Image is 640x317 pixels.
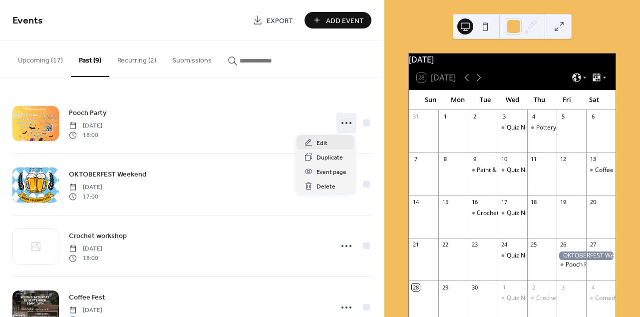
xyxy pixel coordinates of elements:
[536,294,587,302] div: Crochet workshop
[589,198,597,205] div: 20
[317,181,335,192] span: Delete
[441,283,449,291] div: 29
[560,155,567,163] div: 12
[69,168,146,180] a: OKTOBERFEST Weekend
[527,294,557,302] div: Crochet workshop
[69,169,146,180] span: OKTOBERFEST Weekend
[412,283,419,291] div: 28
[501,241,508,248] div: 24
[69,183,102,192] span: [DATE]
[507,166,536,174] div: Quiz Night
[471,113,478,120] div: 2
[412,241,419,248] div: 21
[498,209,527,217] div: Quiz Night
[69,306,102,315] span: [DATE]
[507,209,536,217] div: Quiz Night
[501,283,508,291] div: 1
[560,113,567,120] div: 5
[326,15,364,26] span: Add Event
[69,244,102,253] span: [DATE]
[530,155,538,163] div: 11
[560,198,567,205] div: 19
[164,40,220,76] button: Submissions
[468,209,497,217] div: Crochet workshop
[417,90,444,110] div: Sun
[441,198,449,205] div: 15
[507,294,536,302] div: Quiz Night
[69,231,127,241] span: Crochet workshop
[471,198,478,205] div: 16
[69,108,106,118] span: Pooch Party
[557,260,586,269] div: Pooch Party
[317,138,327,148] span: Edit
[530,283,538,291] div: 2
[507,251,536,260] div: Quiz Night
[267,15,293,26] span: Export
[444,90,472,110] div: Mon
[477,209,527,217] div: Crochet workshop
[498,294,527,302] div: Quiz Night
[412,155,419,163] div: 7
[530,198,538,205] div: 18
[557,251,616,260] div: OKTOBERFEST Weekend
[471,283,478,291] div: 30
[507,123,536,132] div: Quiz Night
[530,113,538,120] div: 4
[595,166,627,174] div: Coffee Fest
[412,198,419,205] div: 14
[589,283,597,291] div: 4
[468,166,497,174] div: Paint & Sip
[477,166,507,174] div: Paint & Sip
[498,123,527,132] div: Quiz Night
[109,40,164,76] button: Recurring (2)
[245,12,301,28] a: Export
[530,241,538,248] div: 25
[499,90,526,110] div: Wed
[317,167,346,177] span: Event page
[305,12,371,28] button: Add Event
[441,113,449,120] div: 1
[566,260,599,269] div: Pooch Party
[69,291,105,303] a: Coffee Fest
[69,130,102,139] span: 18:00
[498,166,527,174] div: Quiz Night
[471,241,478,248] div: 23
[12,11,43,30] span: Events
[441,241,449,248] div: 22
[69,121,102,130] span: [DATE]
[69,192,102,201] span: 17:00
[501,198,508,205] div: 17
[526,90,553,110] div: Thu
[586,294,616,302] div: Comedy Night - Paul Sinha
[409,53,616,65] div: [DATE]
[553,90,581,110] div: Fri
[441,155,449,163] div: 8
[527,123,557,132] div: Pottery night - Ely Clay Collective 1 year anniversary
[501,113,508,120] div: 3
[501,155,508,163] div: 10
[471,90,499,110] div: Tue
[586,166,616,174] div: Coffee Fest
[69,107,106,118] a: Pooch Party
[498,251,527,260] div: Quiz Night
[560,283,567,291] div: 3
[317,152,343,163] span: Duplicate
[69,230,127,241] a: Crochet workshop
[589,241,597,248] div: 27
[471,155,478,163] div: 9
[560,241,567,248] div: 26
[10,40,71,76] button: Upcoming (17)
[71,40,109,77] button: Past (9)
[589,113,597,120] div: 6
[589,155,597,163] div: 13
[412,113,419,120] div: 31
[69,292,105,303] span: Coffee Fest
[580,90,608,110] div: Sat
[69,253,102,262] span: 18:00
